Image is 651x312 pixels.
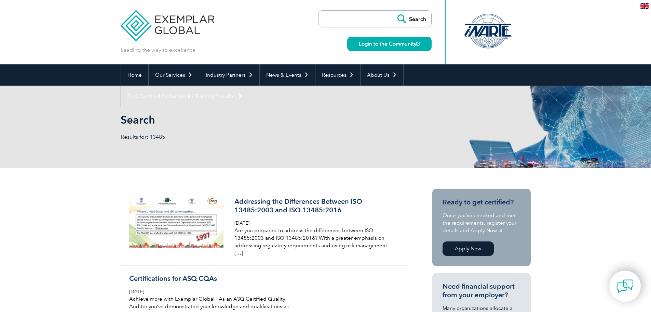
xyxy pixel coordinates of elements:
[616,278,634,295] img: contact-chat.png
[149,64,199,86] a: Our Services
[443,241,494,256] a: Apply Now
[121,189,408,266] a: Addressing the Differences Between ISO 13485:2003 and ISO 13485:2016 [DATE] Are you prepared to a...
[347,37,432,51] a: Login to the Community
[394,11,431,27] input: Search
[361,64,403,86] a: About Us
[121,64,148,86] a: Home
[234,220,249,226] span: [DATE]
[443,282,520,299] h3: Need financial support from your employer?
[315,64,360,86] a: Resources
[121,46,195,54] p: Leading the way to excellence
[129,289,144,295] span: [DATE]
[234,197,396,214] h3: Addressing the Differences Between ISO 13485:2003 and ISO 13485:2016
[443,198,520,207] h3: Ready to get certified?
[129,197,224,248] img: addressing-the-differences-between-iso-900x480-1-300x160.png
[234,227,396,257] p: Are you prepared to address the differences between ISO 13485:2003 and ISO 13485:2016? With a gre...
[129,274,291,283] h3: Certifications for ASQ CQAs
[199,64,259,86] a: Industry Partners
[121,113,383,126] h1: Search
[416,42,420,46] img: open_square.png
[121,86,249,107] a: Find Certified Professional / Training Provider
[121,133,326,141] p: Results for: 13485
[640,3,649,9] img: en
[260,64,315,86] a: News & Events
[443,212,520,234] p: Once you’ve checked and met the requirements, register your details and Apply Now at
